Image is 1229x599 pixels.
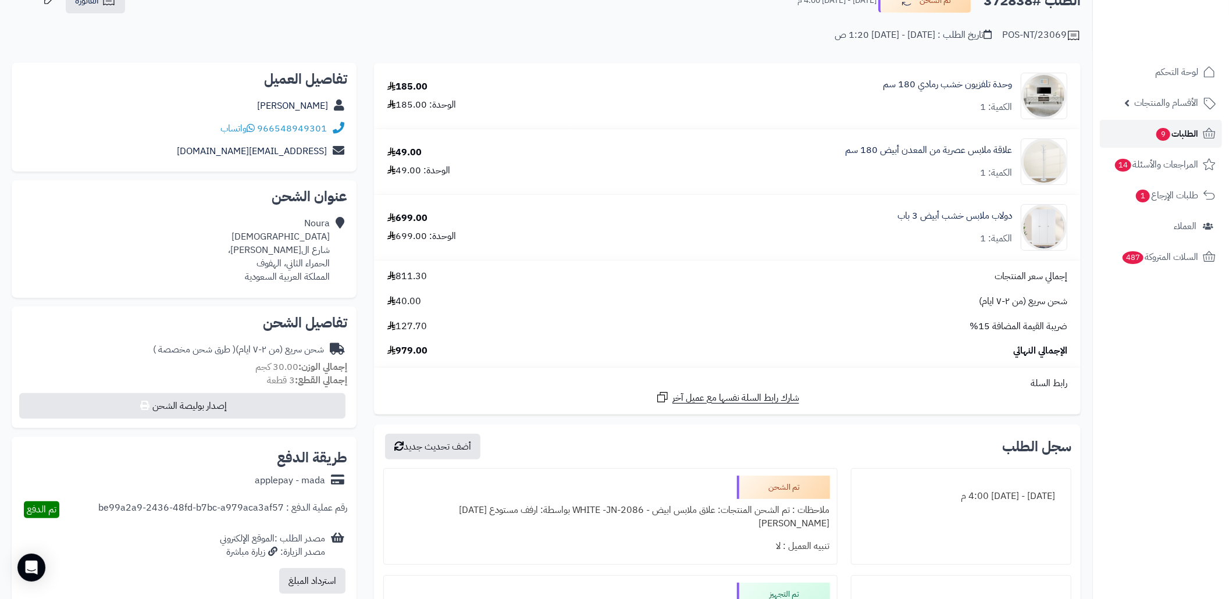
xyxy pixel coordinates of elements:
span: العملاء [1174,218,1196,234]
span: شحن سريع (من ٢-٧ ايام) [979,295,1067,308]
h2: تفاصيل العميل [21,72,347,86]
small: 30.00 كجم [255,360,347,374]
div: الكمية: 1 [980,166,1012,180]
a: [PERSON_NAME] [257,99,328,113]
div: الكمية: 1 [980,101,1012,114]
span: 127.70 [387,320,427,333]
span: 487 [1122,251,1143,265]
div: تاريخ الطلب : [DATE] - [DATE] 1:20 ص [835,28,992,42]
a: وحدة تلفزيون خشب رمادي 180 سم [883,78,1012,91]
span: المراجعات والأسئلة [1114,156,1198,173]
div: مصدر الزيارة: زيارة مباشرة [220,545,325,559]
span: 40.00 [387,295,421,308]
h2: طريقة الدفع [277,451,347,465]
div: الوحدة: 699.00 [387,230,456,243]
span: إجمالي سعر المنتجات [995,270,1067,283]
div: مصدر الطلب :الموقع الإلكتروني [220,532,325,559]
span: الطلبات [1155,126,1198,142]
button: أضف تحديث جديد [385,434,480,459]
small: 3 قطعة [267,373,347,387]
div: الوحدة: 49.00 [387,164,450,177]
span: تم الدفع [27,502,56,516]
strong: إجمالي الوزن: [298,360,347,374]
a: لوحة التحكم [1100,58,1222,86]
span: طلبات الإرجاع [1135,187,1198,204]
a: طلبات الإرجاع1 [1100,181,1222,209]
div: 185.00 [387,80,428,94]
img: 1753186020-1-90x90.jpg [1021,204,1067,251]
div: [DATE] - [DATE] 4:00 م [858,485,1064,508]
div: 49.00 [387,146,422,159]
span: ضريبة القيمة المضافة 15% [970,320,1067,333]
span: ( طرق شحن مخصصة ) [153,343,236,356]
a: العملاء [1100,212,1222,240]
div: شحن سريع (من ٢-٧ ايام) [153,343,324,356]
span: شارك رابط السلة نفسها مع عميل آخر [672,391,799,405]
div: 699.00 [387,212,428,225]
a: 966548949301 [257,122,327,136]
span: 9 [1156,128,1171,141]
span: 14 [1115,159,1132,172]
img: logo-2.png [1150,26,1218,51]
span: الإجمالي النهائي [1013,344,1067,358]
a: المراجعات والأسئلة14 [1100,151,1222,179]
a: دولاب ملابس خشب أبيض 3 باب [897,209,1012,223]
span: لوحة التحكم [1155,64,1198,80]
h2: عنوان الشحن [21,190,347,204]
div: الوحدة: 185.00 [387,98,456,112]
div: Open Intercom Messenger [17,554,45,582]
a: علاقة ملابس عصرية من المعدن أبيض 180 سم [845,144,1012,157]
div: ملاحظات : تم الشحن المنتجات: علاق ملابس ابيض - WHITE -JN-2086 بواسطة: ارفف مستودع [DATE][PERSON_N... [391,499,830,535]
h3: سجل الطلب [1002,440,1071,454]
strong: إجمالي القطع: [295,373,347,387]
div: الكمية: 1 [980,232,1012,245]
a: شارك رابط السلة نفسها مع عميل آخر [656,390,799,405]
div: Noura [DEMOGRAPHIC_DATA] شارع ال[PERSON_NAME]، الحمراء الثاني، الهفوف المملكة العربية السعودية [228,217,330,283]
a: [EMAIL_ADDRESS][DOMAIN_NAME] [177,144,327,158]
a: السلات المتروكة487 [1100,243,1222,271]
div: تنبيه العميل : لا [391,535,830,558]
div: POS-NT/23069 [1002,28,1081,42]
h2: تفاصيل الشحن [21,316,347,330]
a: واتساب [220,122,255,136]
button: استرداد المبلغ [279,568,345,594]
div: تم الشحن [737,476,830,499]
img: 1750495956-220601011471-90x90.jpg [1021,73,1067,119]
img: 1752316796-1-90x90.jpg [1021,138,1067,185]
span: 811.30 [387,270,427,283]
span: 1 [1136,190,1150,203]
span: 979.00 [387,344,428,358]
div: رقم عملية الدفع : be99a2a9-2436-48fd-b7bc-a979aca3af57 [98,501,347,518]
div: applepay - mada [255,474,325,487]
button: إصدار بوليصة الشحن [19,393,345,419]
div: رابط السلة [379,377,1076,390]
span: الأقسام والمنتجات [1134,95,1198,111]
span: السلات المتروكة [1121,249,1198,265]
a: الطلبات9 [1100,120,1222,148]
